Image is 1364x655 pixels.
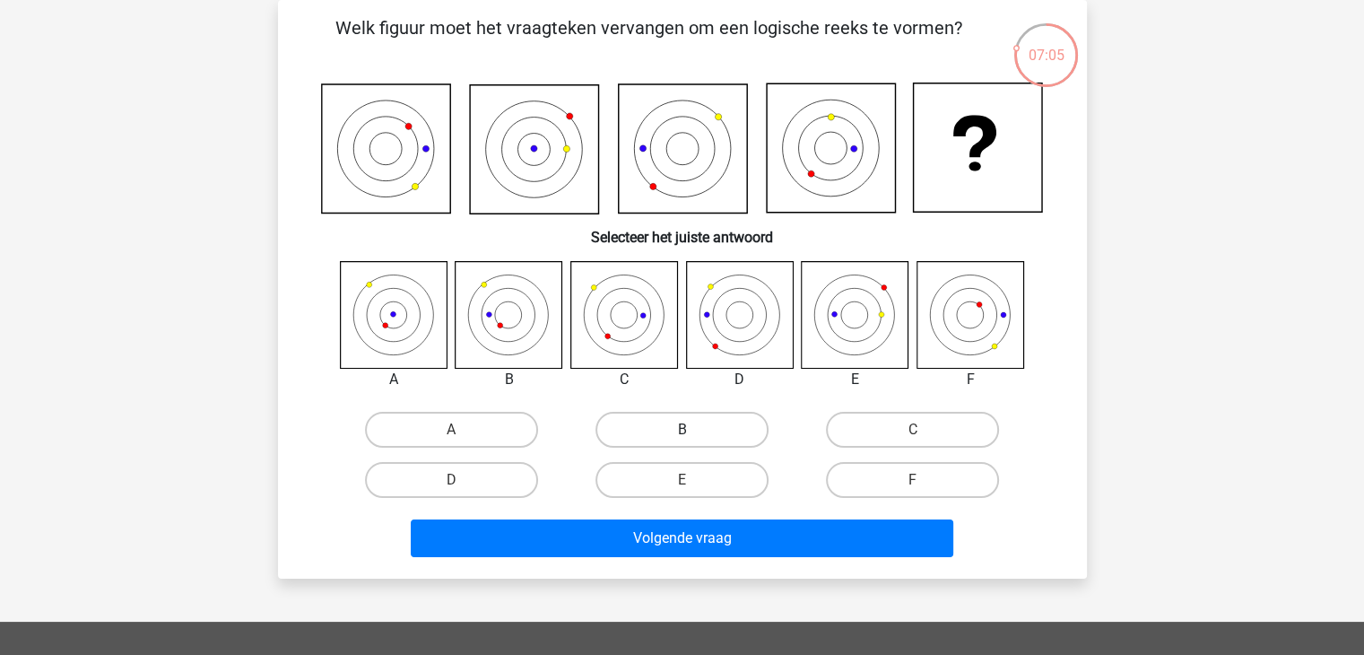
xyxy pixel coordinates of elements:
h6: Selecteer het juiste antwoord [307,214,1058,246]
label: B [595,412,769,448]
div: C [557,369,692,390]
label: A [365,412,538,448]
label: D [365,462,538,498]
div: D [673,369,808,390]
label: C [826,412,999,448]
button: Volgende vraag [411,520,953,557]
div: F [903,369,1038,390]
div: B [441,369,577,390]
div: E [787,369,923,390]
div: 07:05 [1012,22,1080,66]
p: Welk figuur moet het vraagteken vervangen om een logische reeks te vormen? [307,14,991,68]
div: A [326,369,462,390]
label: E [595,462,769,498]
label: F [826,462,999,498]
